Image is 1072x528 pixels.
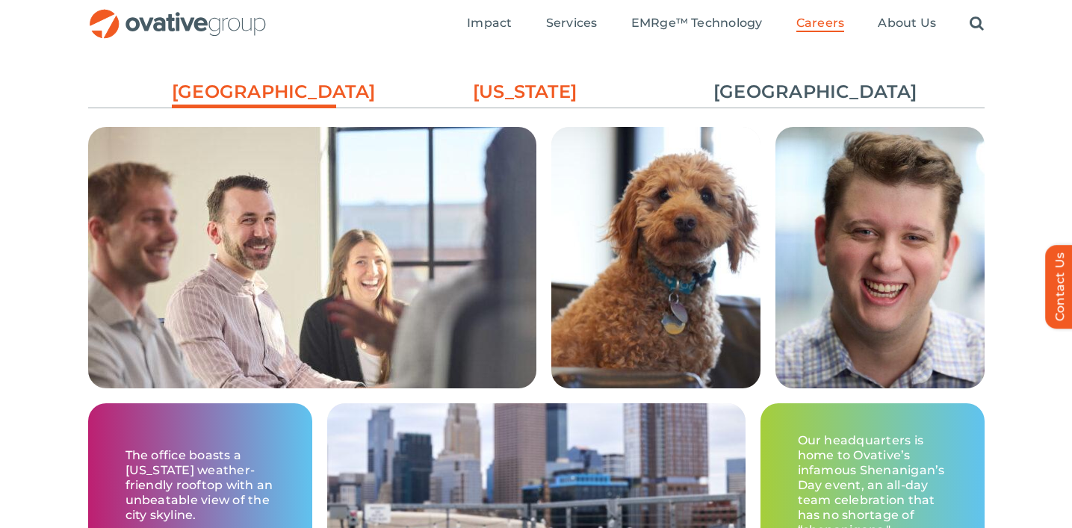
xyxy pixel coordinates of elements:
[713,79,878,105] a: [GEOGRAPHIC_DATA]
[172,79,336,112] a: [GEOGRAPHIC_DATA]
[878,16,936,32] a: About Us
[796,16,845,31] span: Careers
[467,16,512,31] span: Impact
[546,16,598,31] span: Services
[88,127,536,472] img: Careers – Minneapolis Grid 2
[631,16,763,32] a: EMRge™ Technology
[631,16,763,31] span: EMRge™ Technology
[88,7,267,22] a: OG_Full_horizontal_RGB
[775,127,985,388] img: Careers – Minneapolis Grid 3
[796,16,845,32] a: Careers
[88,72,985,112] ul: Post Filters
[443,79,607,105] a: [US_STATE]
[126,448,275,523] p: The office boasts a [US_STATE] weather-friendly rooftop with an unbeatable view of the city skyline.
[546,16,598,32] a: Services
[878,16,936,31] span: About Us
[467,16,512,32] a: Impact
[551,127,760,388] img: Careers – Minneapolis Grid 4
[970,16,984,32] a: Search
